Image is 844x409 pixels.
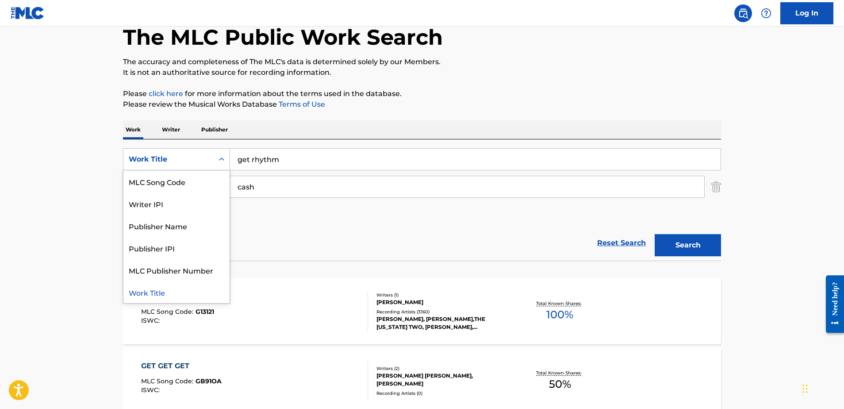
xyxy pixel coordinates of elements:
div: [PERSON_NAME], [PERSON_NAME],THE [US_STATE] TWO, [PERSON_NAME], [PERSON_NAME], [PERSON_NAME] [376,315,510,331]
a: Reset Search [593,233,650,253]
button: Search [655,234,721,256]
span: ISWC : [141,316,162,324]
a: Terms of Use [277,100,325,108]
form: Search Form [123,148,721,261]
div: Writers ( 2 ) [376,365,510,372]
div: Work Title [129,154,208,165]
p: The accuracy and completeness of The MLC's data is determined solely by our Members. [123,57,721,67]
div: [PERSON_NAME] [376,298,510,306]
h1: The MLC Public Work Search [123,24,443,50]
img: Delete Criterion [711,176,721,198]
p: Writer [159,120,183,139]
a: Public Search [734,4,752,22]
div: Recording Artists ( 3160 ) [376,309,510,315]
span: 50 % [549,376,571,392]
span: ISWC : [141,386,162,394]
span: 100 % [546,307,573,323]
div: Help [757,4,775,22]
div: Writers ( 1 ) [376,292,510,298]
div: [PERSON_NAME] [PERSON_NAME], [PERSON_NAME] [376,372,510,388]
p: Please for more information about the terms used in the database. [123,89,721,99]
div: MLC Song Code [123,170,230,193]
a: GET RHYTHMMLC Song Code:G13121ISWC:Writers (1)[PERSON_NAME]Recording Artists (3160)[PERSON_NAME],... [123,278,721,344]
img: help [761,8,771,19]
div: Publisher IPI [123,237,230,259]
p: Please review the Musical Works Database [123,99,721,110]
div: MLC Publisher Number [123,259,230,281]
div: Publisher Name [123,215,230,237]
span: MLC Song Code : [141,308,196,316]
span: MLC Song Code : [141,377,196,385]
span: G13121 [196,308,214,316]
div: Writer IPI [123,193,230,215]
div: Work Title [123,281,230,303]
div: Drag [802,375,808,402]
img: search [738,8,748,19]
a: click here [149,89,183,98]
a: Log In [780,2,833,24]
div: Recording Artists ( 0 ) [376,390,510,397]
p: Total Known Shares: [536,300,583,307]
div: GET GET GET [141,361,222,371]
img: MLC Logo [11,7,45,19]
p: Publisher [199,120,230,139]
iframe: Resource Center [819,266,844,342]
p: It is not an authoritative source for recording information. [123,67,721,78]
p: Total Known Shares: [536,370,583,376]
p: Work [123,120,143,139]
iframe: Chat Widget [800,367,844,409]
span: GB91OA [196,377,222,385]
